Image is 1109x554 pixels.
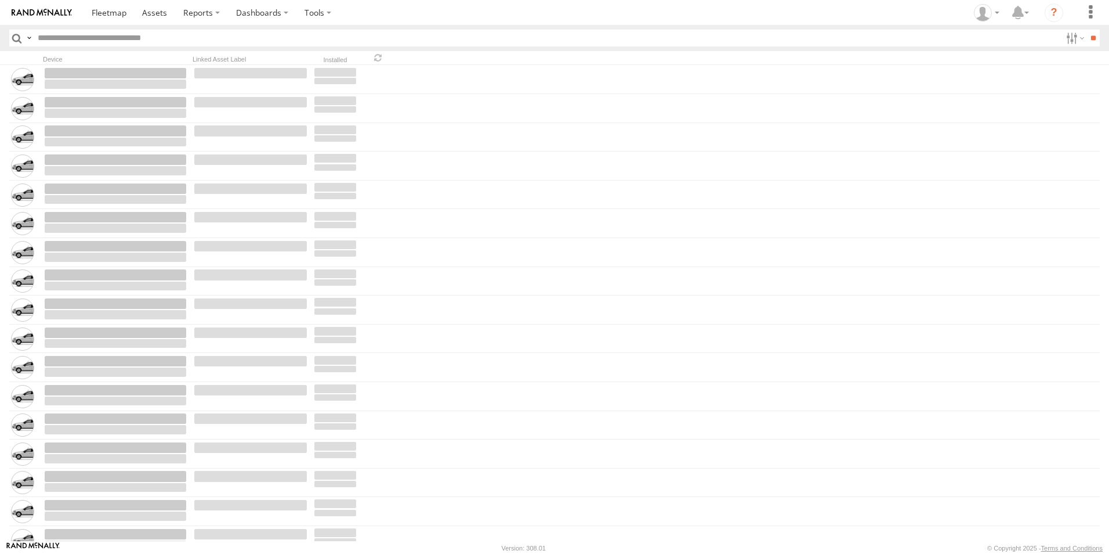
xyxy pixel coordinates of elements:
a: Terms and Conditions [1041,545,1103,552]
div: Linked Asset Label [193,55,309,63]
div: Device [43,55,188,63]
label: Search Filter Options [1061,30,1086,46]
div: Version: 308.01 [502,545,546,552]
div: Clint Sapienza [970,4,1003,21]
i: ? [1045,3,1063,22]
label: Search Query [24,30,34,46]
a: Visit our Website [6,542,60,554]
div: Installed [313,57,357,63]
span: Refresh [371,52,385,63]
div: © Copyright 2025 - [987,545,1103,552]
img: rand-logo.svg [12,9,72,17]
